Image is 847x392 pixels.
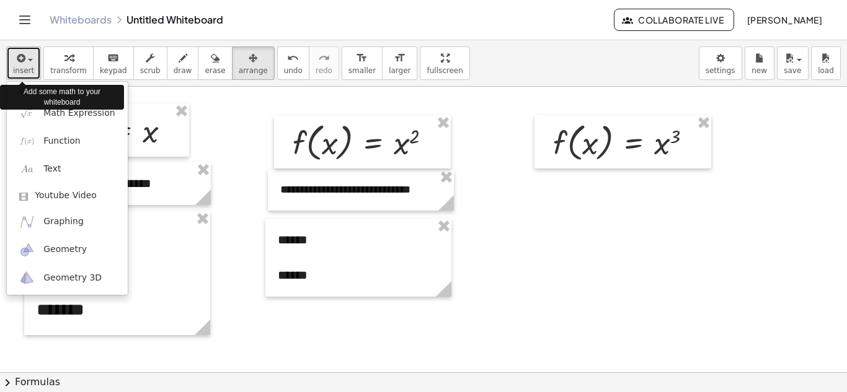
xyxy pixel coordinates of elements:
button: scrub [133,46,167,80]
button: Collaborate Live [614,9,734,31]
button: insert [6,46,41,80]
a: Whiteboards [50,14,112,26]
img: f_x.png [19,133,35,149]
span: save [784,66,801,75]
img: sqrt_x.png [19,105,35,121]
button: transform [43,46,94,80]
a: Function [7,127,128,155]
button: draw [167,46,199,80]
span: Geometry 3D [43,272,102,284]
button: new [745,46,774,80]
button: arrange [232,46,275,80]
span: transform [50,66,87,75]
span: draw [174,66,192,75]
span: Graphing [43,216,84,228]
span: redo [316,66,332,75]
img: Aa.png [19,162,35,177]
i: redo [318,51,330,66]
button: format_sizesmaller [342,46,383,80]
img: ggb-graphing.svg [19,214,35,230]
span: erase [205,66,225,75]
span: Collaborate Live [624,14,724,25]
span: new [752,66,767,75]
span: Youtube Video [35,189,97,202]
button: erase [198,46,232,80]
button: [PERSON_NAME] [737,9,832,31]
span: settings [706,66,735,75]
i: format_size [394,51,406,66]
i: format_size [356,51,368,66]
span: larger [389,66,410,75]
a: Geometry 3D [7,264,128,292]
button: fullscreen [420,46,469,80]
button: undoundo [277,46,309,80]
button: settings [699,46,742,80]
span: load [818,66,834,75]
span: keypad [100,66,127,75]
span: insert [13,66,34,75]
button: Toggle navigation [15,10,35,30]
img: ggb-geometry.svg [19,242,35,258]
i: keyboard [107,51,119,66]
img: ggb-3d.svg [19,270,35,285]
span: smaller [348,66,376,75]
button: keyboardkeypad [93,46,134,80]
button: load [811,46,841,80]
button: save [777,46,809,80]
span: [PERSON_NAME] [747,14,822,25]
a: Youtube Video [7,183,128,208]
button: format_sizelarger [382,46,417,80]
span: Text [43,163,61,175]
span: Geometry [43,243,87,256]
span: undo [284,66,303,75]
a: Graphing [7,208,128,236]
span: fullscreen [427,66,463,75]
span: scrub [140,66,161,75]
a: Math Expression [7,99,128,127]
span: Function [43,135,81,147]
i: undo [287,51,299,66]
span: Math Expression [43,107,115,120]
a: Text [7,155,128,183]
a: Geometry [7,236,128,264]
span: arrange [239,66,268,75]
button: redoredo [309,46,339,80]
